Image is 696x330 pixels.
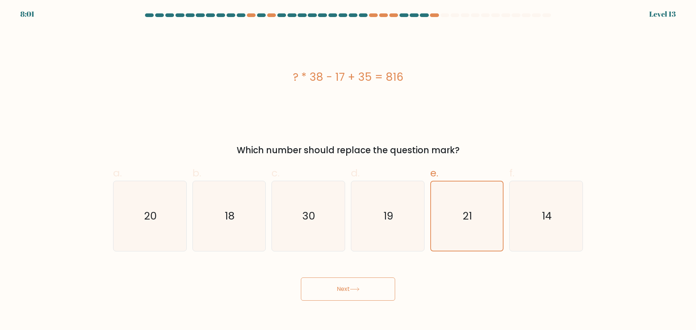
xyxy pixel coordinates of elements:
[430,166,438,180] span: e.
[649,9,676,20] div: Level 13
[542,209,552,223] text: 14
[384,209,393,223] text: 19
[301,277,395,301] button: Next
[192,166,201,180] span: b.
[20,9,34,20] div: 8:01
[509,166,514,180] span: f.
[225,209,235,223] text: 18
[463,209,472,223] text: 21
[272,166,279,180] span: c.
[117,144,579,157] div: Which number should replace the question mark?
[144,209,157,223] text: 20
[113,69,583,85] div: ? * 38 - 17 + 35 = 816
[303,209,316,223] text: 30
[351,166,360,180] span: d.
[113,166,122,180] span: a.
